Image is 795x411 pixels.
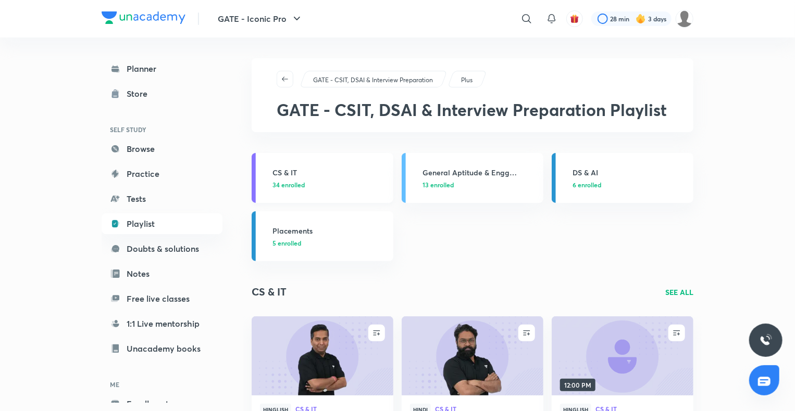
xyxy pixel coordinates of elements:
[760,334,772,346] img: ttu
[102,288,222,309] a: Free live classes
[272,167,387,178] h3: CS & IT
[102,58,222,79] a: Planner
[102,188,222,209] a: Tests
[312,75,435,85] a: GATE - CSIT, DSAI & Interview Preparation
[665,287,693,298] a: SEE ALL
[102,121,222,138] h6: SELF STUDY
[127,87,154,100] div: Store
[252,153,393,203] a: CS & IT34 enrolled
[102,263,222,284] a: Notes
[277,98,667,121] span: GATE - CSIT, DSAI & Interview Preparation Playlist
[102,338,222,359] a: Unacademy books
[102,163,222,184] a: Practice
[423,167,537,178] h3: General Aptitude & Engg Mathematics
[552,316,693,395] a: new-thumbnail12:00 PM
[550,315,694,396] img: new-thumbnail
[570,14,579,23] img: avatar
[402,153,543,203] a: General Aptitude & Engg Mathematics13 enrolled
[252,284,287,300] h2: CS & IT
[400,315,544,396] img: new-thumbnail
[573,180,601,189] span: 6 enrolled
[212,8,309,29] button: GATE - Iconic Pro
[272,238,301,248] span: 5 enrolled
[102,213,222,234] a: Playlist
[313,75,433,85] p: GATE - CSIT, DSAI & Interview Preparation
[102,313,222,334] a: 1:1 Live mentorship
[102,11,185,27] a: Company Logo
[459,75,475,85] a: Plus
[676,10,693,28] img: Deepika S S
[461,75,473,85] p: Plus
[102,11,185,24] img: Company Logo
[252,211,393,261] a: Placements5 enrolled
[552,153,693,203] a: DS & AI6 enrolled
[566,10,583,27] button: avatar
[102,238,222,259] a: Doubts & solutions
[573,167,687,178] h3: DS & AI
[252,316,393,395] a: new-thumbnail
[560,379,595,391] span: 12:00 PM
[272,225,387,236] h3: Placements
[250,315,394,396] img: new-thumbnail
[102,376,222,393] h6: ME
[272,180,305,189] span: 34 enrolled
[402,316,543,395] a: new-thumbnail
[636,14,646,24] img: streak
[102,83,222,104] a: Store
[102,138,222,159] a: Browse
[423,180,454,189] span: 13 enrolled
